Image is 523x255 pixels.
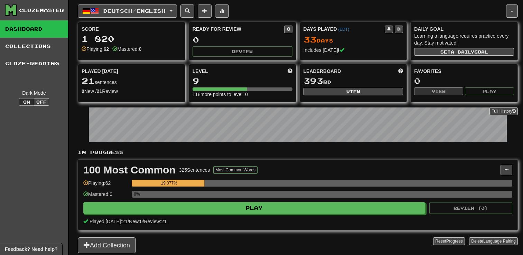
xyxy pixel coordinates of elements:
a: (EDT) [338,27,349,32]
span: / [143,219,144,224]
strong: 62 [104,46,109,52]
span: Score more points to level up [288,68,292,75]
button: Search sentences [180,4,194,18]
div: 0 [193,35,292,44]
div: Playing: [82,46,109,53]
button: Play [465,87,514,95]
span: Level [193,68,208,75]
button: Play [83,202,425,214]
div: Dark Mode [5,89,63,96]
div: Includes [DATE]! [303,47,403,54]
button: View [303,88,403,95]
button: ResetProgress [433,237,465,245]
span: 21 [82,76,95,86]
span: Leaderboard [303,68,341,75]
div: 19.077% [134,180,204,187]
div: Day s [303,35,403,44]
span: Played [DATE]: 21 [90,219,128,224]
div: Playing: 62 [83,180,128,191]
div: 1 820 [82,35,181,43]
div: Mastered: [112,46,141,53]
span: 33 [303,35,317,44]
div: Ready for Review [193,26,284,32]
strong: 0 [139,46,142,52]
span: Progress [446,239,463,244]
span: 393 [303,76,323,86]
span: / [128,219,129,224]
div: Mastered: 0 [83,191,128,202]
div: sentences [82,77,181,86]
div: Learning a language requires practice every day. Stay motivated! [414,32,514,46]
span: Open feedback widget [5,246,57,253]
strong: 0 [82,88,84,94]
div: Score [82,26,181,32]
p: In Progress [78,149,518,156]
span: Deutsch / English [103,8,166,14]
div: 118 more points to level 10 [193,91,292,98]
span: This week in points, UTC [398,68,403,75]
a: Full History [489,107,518,115]
span: Played [DATE] [82,68,118,75]
div: Days Played [303,26,385,32]
strong: 21 [97,88,102,94]
button: Review [193,46,292,57]
button: Add sentence to collection [198,4,212,18]
button: View [414,87,463,95]
div: Clozemaster [19,7,64,14]
span: a daily [451,49,474,54]
button: On [19,98,34,106]
button: Off [34,98,49,106]
button: Most Common Words [213,166,258,174]
span: Review: 21 [144,219,167,224]
div: Daily Goal [414,26,514,32]
div: New / Review [82,88,181,95]
button: DeleteLanguage Pairing [469,237,518,245]
div: 0 [414,77,514,85]
div: 9 [193,77,292,85]
div: Favorites [414,68,514,75]
span: New: 0 [129,219,143,224]
span: Language Pairing [483,239,516,244]
div: 325 Sentences [179,167,210,173]
button: Seta dailygoal [414,48,514,56]
button: More stats [215,4,229,18]
div: rd [303,77,403,86]
button: Deutsch/English [78,4,177,18]
button: Review (0) [429,202,512,214]
div: 100 Most Common [83,165,176,175]
button: Add Collection [78,237,136,253]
